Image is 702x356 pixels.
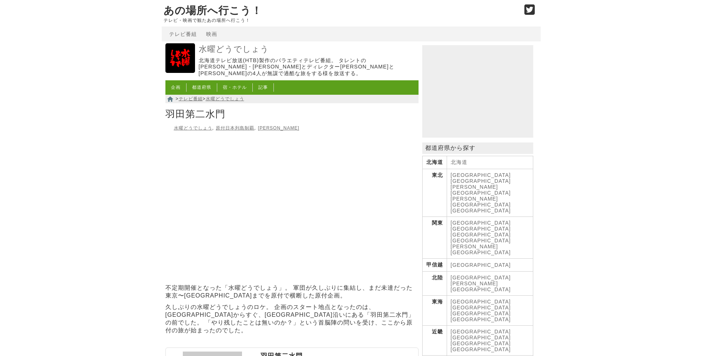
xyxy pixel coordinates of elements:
nav: > > [165,95,419,103]
th: 東海 [422,296,447,326]
a: [GEOGRAPHIC_DATA] [451,275,511,281]
li: , [174,125,214,131]
a: 企画 [171,85,181,90]
a: [GEOGRAPHIC_DATA] [451,335,511,340]
iframe: Advertisement [422,45,533,138]
a: [GEOGRAPHIC_DATA] [451,340,511,346]
a: [PERSON_NAME] [451,244,498,249]
a: 水曜どうでしょう [199,44,417,55]
a: [GEOGRAPHIC_DATA] [451,310,511,316]
a: [GEOGRAPHIC_DATA] [451,178,511,184]
a: Twitter (@go_thesights) [524,9,535,15]
th: 北陸 [422,272,447,296]
p: テレビ・映画で観たあの場所へ行こう！ [164,18,517,23]
a: テレビ番組 [179,96,203,101]
a: [GEOGRAPHIC_DATA] [451,346,511,352]
a: 都道府県 [192,85,211,90]
p: 都道府県から探す [422,142,533,154]
a: [GEOGRAPHIC_DATA] [451,226,511,232]
h1: 羽田第二水門 [165,106,419,122]
th: 甲信越 [422,259,447,272]
a: 水曜どうでしょう [165,68,195,74]
a: [GEOGRAPHIC_DATA] [451,262,511,268]
p: 北海道テレビ放送(HTB)製作のバラエティテレビ番組。 タレントの[PERSON_NAME]・[PERSON_NAME]とディレクター[PERSON_NAME]と[PERSON_NAME]の4人... [199,57,417,77]
a: [GEOGRAPHIC_DATA] [451,208,511,214]
a: 原付日本列島制覇 [216,125,254,131]
a: [GEOGRAPHIC_DATA] [451,305,511,310]
a: [GEOGRAPHIC_DATA] [451,249,511,255]
a: 映画 [206,31,217,37]
th: 北海道 [422,156,447,169]
a: テレビ番組 [169,31,197,37]
a: [PERSON_NAME][GEOGRAPHIC_DATA] [451,184,511,196]
a: [GEOGRAPHIC_DATA] [451,329,511,335]
li: , [216,125,256,131]
a: [GEOGRAPHIC_DATA] [451,238,511,244]
a: 宿・ホテル [223,85,247,90]
img: 水曜どうでしょう [165,43,195,73]
a: [GEOGRAPHIC_DATA] [451,316,511,322]
a: 水曜どうでしょう [206,96,244,101]
a: [PERSON_NAME] [258,125,299,131]
p: 不定期開催となった「水曜どうでしょう」。 軍団が久しぶりに集結し、まだ未達だった東京〜[GEOGRAPHIC_DATA]までを原付で横断した原付企画。 [165,284,419,300]
a: [GEOGRAPHIC_DATA] [451,172,511,178]
a: [GEOGRAPHIC_DATA] [451,232,511,238]
a: [GEOGRAPHIC_DATA] [451,220,511,226]
th: 近畿 [422,326,447,356]
a: あの場所へ行こう！ [164,5,262,16]
a: [GEOGRAPHIC_DATA] [451,299,511,305]
a: 北海道 [451,159,467,165]
a: [PERSON_NAME][GEOGRAPHIC_DATA] [451,196,511,208]
th: 関東 [422,217,447,259]
a: 水曜どうでしょう [174,125,212,131]
th: 東北 [422,169,447,217]
p: 久しぶりの水曜どうでしょうのロケ。 企画のスタート地点となったのは、[GEOGRAPHIC_DATA]からすぐ、[GEOGRAPHIC_DATA]沿いにある「羽田第二水門」の前でした。 「やり残... [165,303,419,335]
a: [PERSON_NAME][GEOGRAPHIC_DATA] [451,281,511,292]
a: 記事 [258,85,268,90]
